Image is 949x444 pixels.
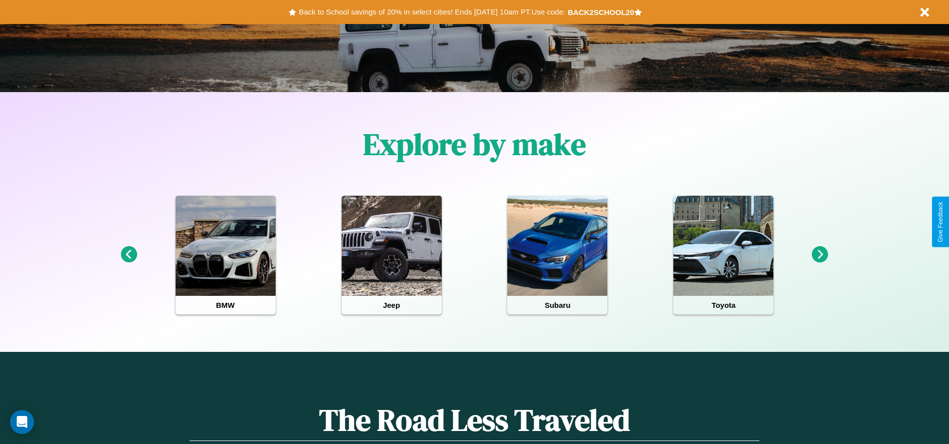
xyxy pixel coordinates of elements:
[296,5,567,19] button: Back to School savings of 20% in select cities! Ends [DATE] 10am PT.Use code:
[190,399,759,441] h1: The Road Less Traveled
[568,8,634,17] b: BACK2SCHOOL20
[176,296,276,314] h4: BMW
[10,410,34,434] div: Open Intercom Messenger
[363,124,586,165] h1: Explore by make
[342,296,442,314] h4: Jeep
[507,296,607,314] h4: Subaru
[673,296,773,314] h4: Toyota
[937,202,944,242] div: Give Feedback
